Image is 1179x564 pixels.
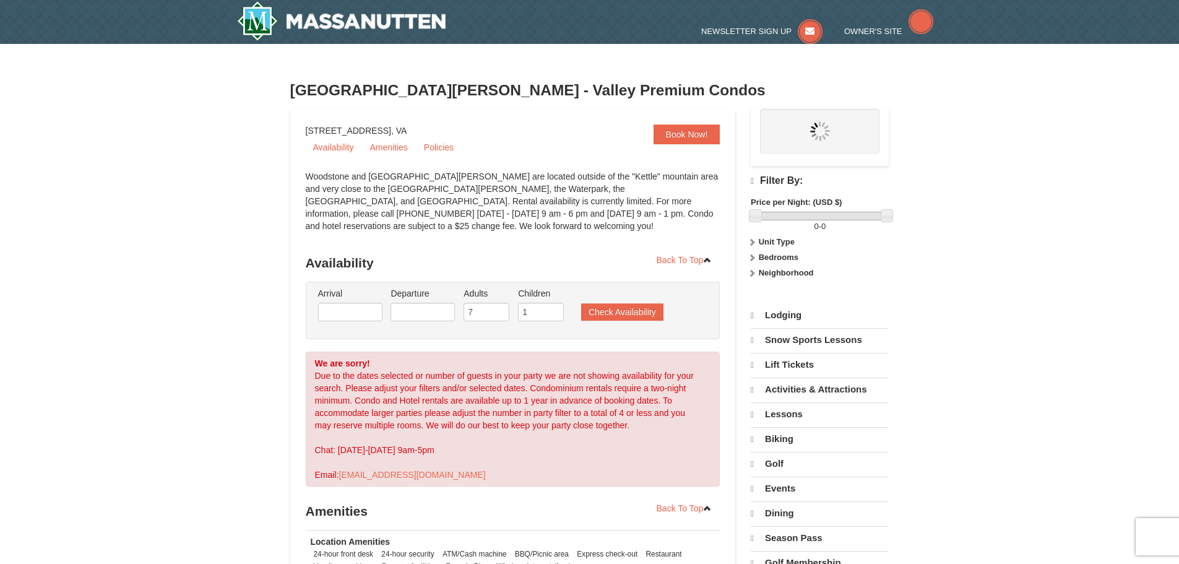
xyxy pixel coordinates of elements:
a: Snow Sports Lessons [751,328,889,352]
h3: [GEOGRAPHIC_DATA][PERSON_NAME] - Valley Premium Condos [290,78,889,103]
a: Dining [751,501,889,525]
strong: Price per Night: (USD $) [751,197,842,207]
a: Owner's Site [844,27,933,36]
a: Season Pass [751,526,889,550]
a: Events [751,477,889,500]
div: Woodstone and [GEOGRAPHIC_DATA][PERSON_NAME] are located outside of the "Kettle" mountain area an... [306,170,720,245]
a: Biking [751,427,889,451]
a: Lodging [751,304,889,327]
h4: Filter By: [751,175,889,187]
label: Children [518,287,564,300]
strong: Location Amenities [311,537,391,547]
h3: Amenities [306,499,720,524]
label: Arrival [318,287,382,300]
a: Amenities [362,138,415,157]
a: Newsletter Sign Up [701,27,823,36]
div: Due to the dates selected or number of guests in your party we are not showing availability for y... [306,352,720,487]
a: Back To Top [649,499,720,518]
button: Check Availability [581,303,663,321]
label: Adults [464,287,509,300]
li: 24-hour front desk [311,548,377,560]
li: 24-hour security [378,548,437,560]
li: ATM/Cash machine [439,548,510,560]
a: Availability [306,138,361,157]
li: Express check-out [574,548,641,560]
a: Golf [751,452,889,475]
label: Departure [391,287,455,300]
label: - [751,220,889,233]
strong: We are sorry! [315,358,370,368]
span: Owner's Site [844,27,902,36]
span: 0 [814,222,818,231]
a: Lessons [751,402,889,426]
a: Massanutten Resort [237,1,446,41]
a: Policies [417,138,461,157]
a: Book Now! [654,124,720,144]
span: 0 [821,222,826,231]
a: [EMAIL_ADDRESS][DOMAIN_NAME] [339,470,485,480]
a: Lift Tickets [751,353,889,376]
h3: Availability [306,251,720,275]
strong: Neighborhood [759,268,814,277]
a: Back To Top [649,251,720,269]
img: Massanutten Resort Logo [237,1,446,41]
strong: Unit Type [759,237,795,246]
a: Activities & Attractions [751,378,889,401]
span: Newsletter Sign Up [701,27,792,36]
li: BBQ/Picnic area [512,548,572,560]
li: Restaurant [642,548,685,560]
img: wait.gif [810,121,830,141]
strong: Bedrooms [759,253,798,262]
